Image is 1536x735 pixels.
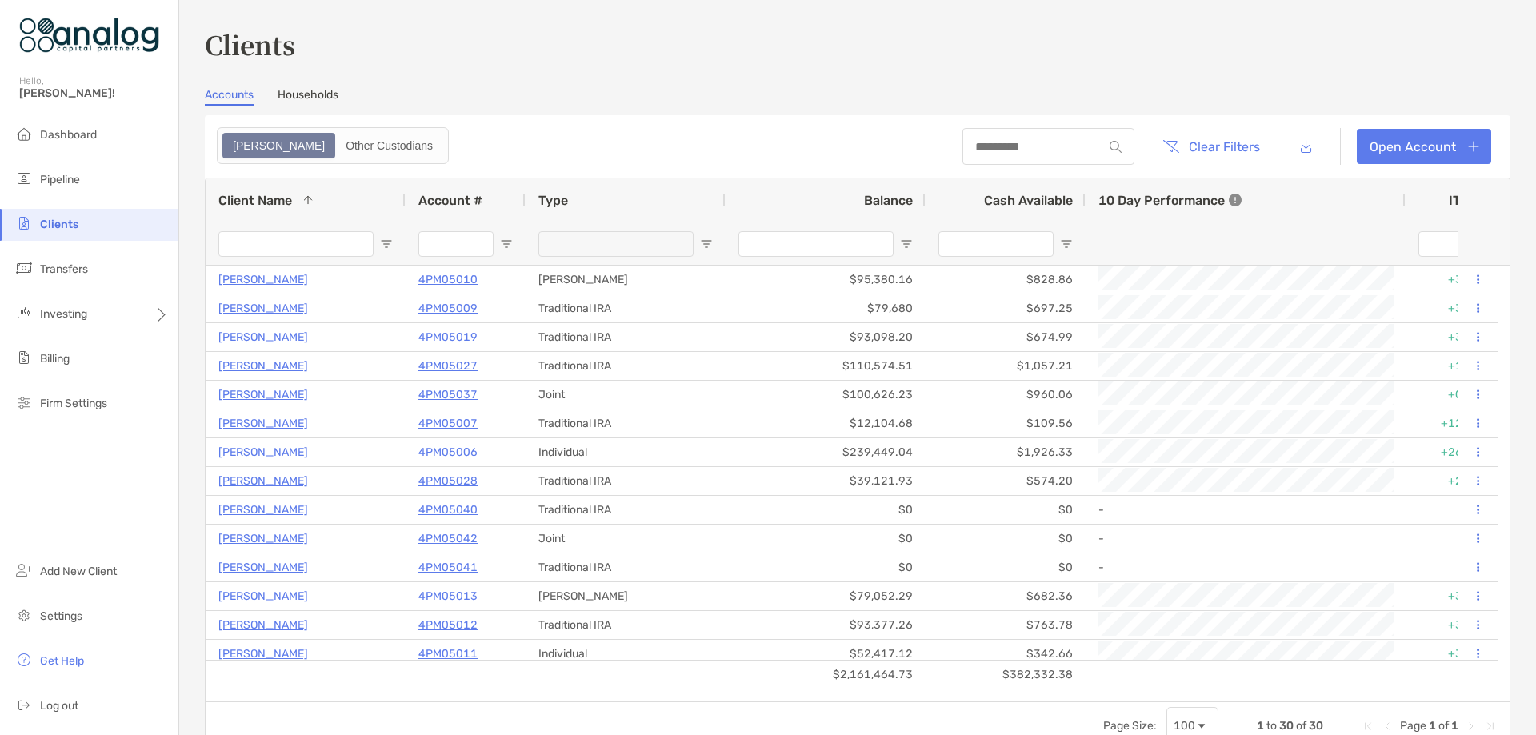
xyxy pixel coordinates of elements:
p: 4PM05009 [418,298,478,318]
div: Traditional IRA [526,294,726,322]
div: Joint [526,525,726,553]
a: 4PM05040 [418,500,478,520]
p: [PERSON_NAME] [218,356,308,376]
div: [PERSON_NAME] [526,582,726,610]
img: Zoe Logo [19,6,159,64]
img: pipeline icon [14,169,34,188]
div: Last Page [1484,720,1497,733]
a: 4PM05010 [418,270,478,290]
span: Type [538,193,568,208]
div: +1.68% [1406,352,1502,380]
span: Get Help [40,654,84,668]
a: 4PM05019 [418,327,478,347]
a: Households [278,88,338,106]
div: $1,926.33 [926,438,1086,466]
p: 4PM05027 [418,356,478,376]
span: 1 [1429,719,1436,733]
div: - [1098,525,1393,552]
p: 4PM05006 [418,442,478,462]
a: 4PM05011 [418,644,478,664]
div: $342.66 [926,640,1086,668]
div: +3.83% [1406,294,1502,322]
p: [PERSON_NAME] [218,644,308,664]
span: Account # [418,193,482,208]
div: $574.20 [926,467,1086,495]
img: investing icon [14,303,34,322]
div: Other Custodians [337,134,442,157]
div: 0% [1406,496,1502,524]
div: Traditional IRA [526,467,726,495]
img: logout icon [14,695,34,714]
div: $110,574.51 [726,352,926,380]
span: Settings [40,609,82,623]
div: $52,417.12 [726,640,926,668]
span: Log out [40,699,78,713]
div: +2.42% [1406,467,1502,495]
a: Accounts [205,88,254,106]
img: add_new_client icon [14,561,34,580]
button: Open Filter Menu [900,238,913,250]
input: Client Name Filter Input [218,231,374,257]
a: [PERSON_NAME] [218,471,308,491]
div: $239,449.04 [726,438,926,466]
div: $79,052.29 [726,582,926,610]
div: $2,161,464.73 [726,661,926,689]
div: $0 [726,553,926,581]
span: to [1266,719,1277,733]
span: of [1296,719,1306,733]
a: [PERSON_NAME] [218,586,308,606]
a: [PERSON_NAME] [218,270,308,290]
div: $0 [926,525,1086,553]
div: $93,377.26 [726,611,926,639]
div: 100 [1174,719,1195,733]
input: Account # Filter Input [418,231,494,257]
p: [PERSON_NAME] [218,529,308,549]
a: Open Account [1357,129,1491,164]
a: [PERSON_NAME] [218,327,308,347]
img: input icon [1110,141,1122,153]
a: [PERSON_NAME] [218,298,308,318]
div: 0% [1406,553,1502,581]
span: Firm Settings [40,397,107,410]
input: ITD Filter Input [1418,231,1470,257]
a: 4PM05028 [418,471,478,491]
a: 4PM05012 [418,615,478,635]
a: [PERSON_NAME] [218,385,308,405]
img: billing icon [14,348,34,367]
h3: Clients [205,26,1510,62]
p: 4PM05007 [418,413,478,433]
span: Page [1400,719,1426,733]
div: 0% [1406,525,1502,553]
a: [PERSON_NAME] [218,615,308,635]
div: $0 [726,496,926,524]
div: $674.99 [926,323,1086,351]
span: Billing [40,352,70,366]
div: Traditional IRA [526,496,726,524]
div: Previous Page [1381,720,1394,733]
div: $682.36 [926,582,1086,610]
a: [PERSON_NAME] [218,557,308,577]
div: $39,121.93 [726,467,926,495]
span: 30 [1279,719,1294,733]
span: Balance [864,193,913,208]
div: $0 [726,525,926,553]
button: Open Filter Menu [380,238,393,250]
button: Open Filter Menu [700,238,713,250]
div: Zoe [224,134,334,157]
div: $763.78 [926,611,1086,639]
div: $828.86 [926,266,1086,294]
span: Investing [40,307,87,321]
img: clients icon [14,214,34,233]
div: - [1098,554,1393,581]
img: firm-settings icon [14,393,34,412]
span: [PERSON_NAME]! [19,86,169,100]
div: $960.06 [926,381,1086,409]
a: 4PM05013 [418,586,478,606]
